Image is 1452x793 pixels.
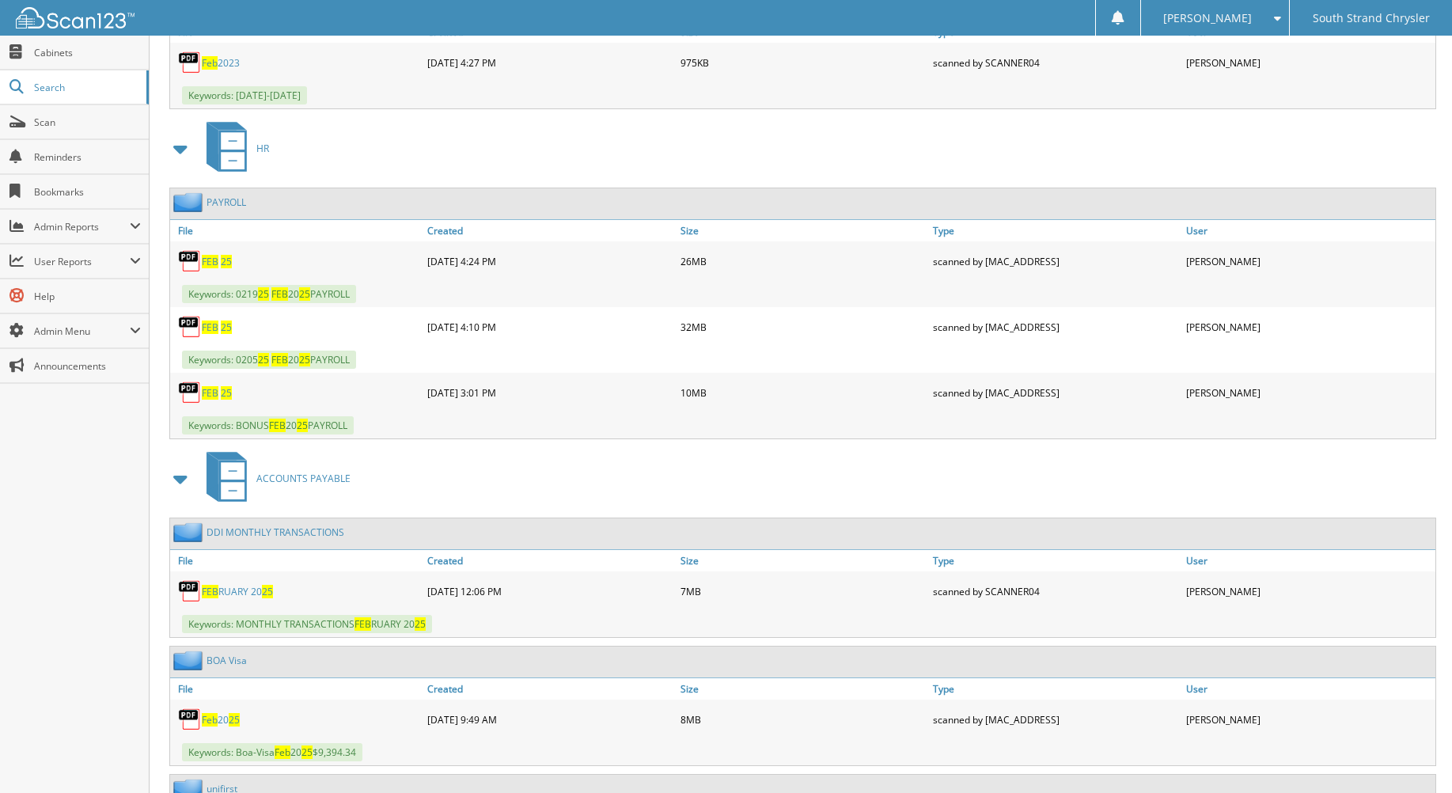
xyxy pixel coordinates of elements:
div: [PERSON_NAME] [1182,704,1435,735]
div: 10MB [677,377,930,408]
span: FEB [202,321,218,334]
a: Size [677,678,930,700]
span: Keywords: MONTHLY TRANSACTIONS RUARY 20 [182,615,432,633]
a: Feb2025 [202,713,240,727]
span: Feb [275,746,290,759]
img: scan123-logo-white.svg [16,7,135,28]
a: Type [929,220,1182,241]
div: [DATE] 12:06 PM [423,575,677,607]
a: Created [423,220,677,241]
span: 25 [221,255,232,268]
span: HR [256,142,269,155]
div: scanned by [MAC_ADDRESS] [929,245,1182,277]
a: FEB 25 [202,386,232,400]
span: Keywords: 0219 20 PAYROLL [182,285,356,303]
a: Size [677,220,930,241]
a: File [170,678,423,700]
span: 25 [301,746,313,759]
img: PDF.png [178,249,202,273]
img: PDF.png [178,315,202,339]
span: 25 [299,287,310,301]
span: User Reports [34,255,130,268]
span: Keywords: [DATE]-[DATE] [182,86,307,104]
div: [DATE] 4:10 PM [423,311,677,343]
span: Keywords: 0205 20 PAYROLL [182,351,356,369]
div: [DATE] 4:24 PM [423,245,677,277]
span: ACCOUNTS PAYABLE [256,472,351,485]
span: Announcements [34,359,141,373]
div: [PERSON_NAME] [1182,377,1435,408]
span: FEB [271,353,288,366]
div: [PERSON_NAME] [1182,245,1435,277]
a: Created [423,550,677,571]
a: Size [677,550,930,571]
div: 26MB [677,245,930,277]
div: scanned by [MAC_ADDRESS] [929,377,1182,408]
div: scanned by [MAC_ADDRESS] [929,704,1182,735]
span: FEB [354,617,371,631]
div: 32MB [677,311,930,343]
a: FEBRUARY 2025 [202,585,273,598]
div: [DATE] 3:01 PM [423,377,677,408]
span: FEB [271,287,288,301]
span: FEB [202,386,218,400]
span: Admin Menu [34,324,130,338]
span: Help [34,290,141,303]
div: 8MB [677,704,930,735]
span: Feb [202,713,218,727]
span: FEB [269,419,286,432]
span: [PERSON_NAME] [1163,13,1252,23]
span: Search [34,81,138,94]
div: scanned by SCANNER04 [929,575,1182,607]
a: ACCOUNTS PAYABLE [197,447,351,510]
a: Feb2023 [202,56,240,70]
a: PAYROLL [207,195,246,209]
img: folder2.png [173,192,207,212]
span: Admin Reports [34,220,130,233]
span: FEB [202,585,218,598]
div: 7MB [677,575,930,607]
a: FEB 25 [202,321,232,334]
span: 25 [299,353,310,366]
div: scanned by [MAC_ADDRESS] [929,311,1182,343]
img: PDF.png [178,51,202,74]
a: File [170,550,423,571]
a: DDI MONTHLY TRANSACTIONS [207,526,344,539]
a: User [1182,678,1435,700]
span: 25 [229,713,240,727]
span: Cabinets [34,46,141,59]
span: Bookmarks [34,185,141,199]
div: [PERSON_NAME] [1182,47,1435,78]
span: 25 [258,287,269,301]
span: 25 [415,617,426,631]
img: PDF.png [178,381,202,404]
img: PDF.png [178,708,202,731]
a: HR [197,117,269,180]
span: Keywords: Boa-Visa 20 $9,394.34 [182,743,362,761]
img: folder2.png [173,651,207,670]
a: Type [929,678,1182,700]
span: 25 [221,321,232,334]
a: File [170,220,423,241]
img: PDF.png [178,579,202,603]
div: 975KB [677,47,930,78]
span: 25 [258,353,269,366]
a: Created [423,678,677,700]
span: Keywords: BONUS 20 PAYROLL [182,416,354,434]
a: Type [929,550,1182,571]
span: 25 [221,386,232,400]
a: User [1182,220,1435,241]
span: South Strand Chrysler [1313,13,1430,23]
div: [DATE] 4:27 PM [423,47,677,78]
div: [PERSON_NAME] [1182,311,1435,343]
span: Feb [202,56,218,70]
a: BOA Visa [207,654,247,667]
a: FEB 25 [202,255,232,268]
a: User [1182,550,1435,571]
span: Reminders [34,150,141,164]
span: 25 [297,419,308,432]
div: [DATE] 9:49 AM [423,704,677,735]
img: folder2.png [173,522,207,542]
div: scanned by SCANNER04 [929,47,1182,78]
span: Scan [34,116,141,129]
